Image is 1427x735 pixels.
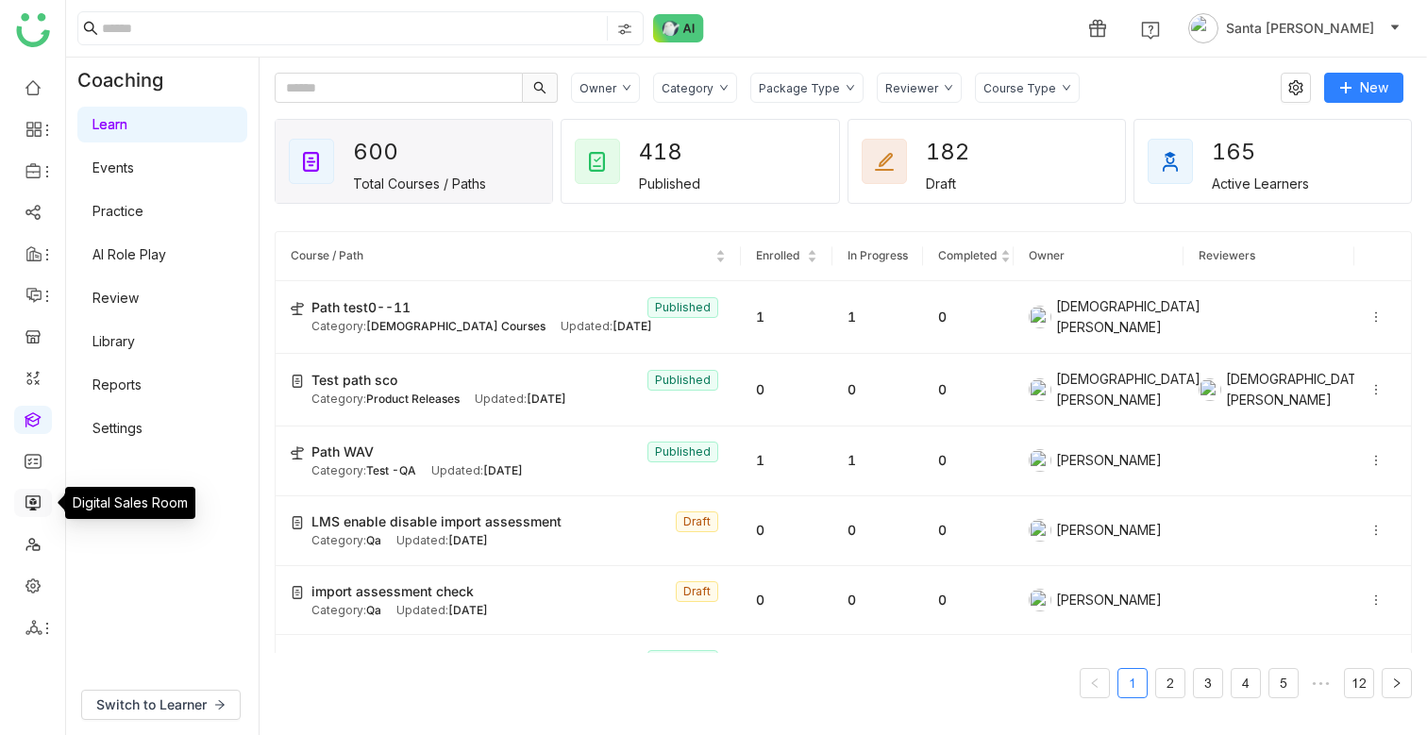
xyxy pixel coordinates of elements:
li: Next 5 Pages [1306,668,1336,698]
li: 3 [1193,668,1223,698]
span: Create Quiz video questions 101 [311,650,520,671]
a: Library [92,333,135,349]
span: [DATE] [483,463,523,477]
button: New [1324,73,1403,103]
img: 684a9b22de261c4b36a3d00f [1029,449,1051,472]
a: 5 [1269,669,1298,697]
div: [PERSON_NAME] [1029,449,1168,472]
img: create-new-course.svg [291,375,304,388]
div: Package Type [759,81,840,95]
div: Total Courses / Paths [353,175,486,192]
div: [DEMOGRAPHIC_DATA][PERSON_NAME] [1029,369,1168,410]
div: Updated: [396,532,488,550]
div: Category: [311,462,416,480]
span: Test -QA [366,463,416,477]
a: 3 [1194,669,1222,697]
div: Category: [311,532,381,550]
div: Digital Sales Room [65,487,195,519]
div: 418 [639,132,707,172]
button: Next Page [1382,668,1412,698]
a: Review [92,290,139,306]
span: Qa [366,533,381,547]
div: Draft [926,175,956,192]
img: create-new-path.svg [291,446,304,459]
span: Product Releases [366,392,460,406]
span: Santa [PERSON_NAME] [1226,18,1374,39]
span: Enrolled [756,248,799,262]
div: Owner [579,81,616,95]
div: Updated: [561,318,652,336]
div: Category: [311,602,381,620]
td: 1 [832,281,923,354]
td: 1 [923,635,1014,705]
td: 0 [832,354,923,426]
td: 1 [741,635,831,705]
div: Updated: [396,602,488,620]
nz-tag: Published [647,370,718,391]
span: [DATE] [613,319,652,333]
span: LMS enable disable import assessment [311,511,562,532]
img: create-new-course.svg [291,586,304,599]
img: help.svg [1141,21,1160,40]
td: 1 [741,281,831,354]
span: [DEMOGRAPHIC_DATA] Courses [366,319,546,333]
div: Reviewer [885,81,938,95]
div: [PERSON_NAME] [1029,519,1168,542]
nz-tag: Draft [676,511,718,532]
span: [DATE] [448,533,488,547]
img: 684a9aedde261c4b36a3ced9 [1029,519,1051,542]
img: 684a9b06de261c4b36a3cf65 [1029,378,1051,401]
span: In Progress [848,248,908,262]
img: create-new-path.svg [291,302,304,315]
div: Published [639,175,700,192]
button: Previous Page [1080,668,1110,698]
span: Test path sco [311,370,397,391]
a: 2 [1156,669,1184,697]
td: 1 [741,426,831,496]
td: 0 [832,566,923,636]
span: [DATE] [448,603,488,617]
td: 0 [741,496,831,566]
img: active_learners.svg [1159,150,1182,173]
span: Reviewers [1199,248,1255,262]
img: published_courses.svg [586,150,609,173]
a: Practice [92,203,143,219]
li: 1 [1117,668,1148,698]
td: 0 [741,354,831,426]
button: Switch to Learner [81,690,241,720]
div: Updated: [431,462,523,480]
a: 1 [1118,669,1147,697]
img: ask-buddy-normal.svg [653,14,704,42]
li: 4 [1231,668,1261,698]
div: Category: [311,318,546,336]
div: [PERSON_NAME] [1029,589,1168,611]
span: Owner [1029,248,1065,262]
div: [DEMOGRAPHIC_DATA][PERSON_NAME] [1199,369,1338,410]
div: 182 [926,132,994,172]
div: Coaching [66,58,192,103]
img: draft_courses.svg [873,150,896,173]
a: Reports [92,376,142,393]
li: 12 [1344,668,1374,698]
a: 12 [1345,669,1373,697]
li: 5 [1268,668,1299,698]
img: 684a9aedde261c4b36a3ced9 [1029,589,1051,611]
div: Category: [311,391,460,409]
img: 684a9b06de261c4b36a3cf65 [1199,378,1221,401]
div: Active Learners [1212,175,1309,192]
img: create-new-course.svg [291,516,304,529]
div: [DEMOGRAPHIC_DATA][PERSON_NAME] [1029,296,1168,338]
a: AI Role Play [92,246,166,262]
span: New [1360,77,1388,98]
span: Course / Path [291,248,363,262]
span: ••• [1306,668,1336,698]
span: Path test0--11 [311,297,411,318]
div: Updated: [475,391,566,409]
td: 0 [923,426,1014,496]
a: Learn [92,116,127,132]
span: [DATE] [527,392,566,406]
td: 0 [832,496,923,566]
span: import assessment check [311,581,474,602]
span: Switch to Learner [96,694,207,715]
